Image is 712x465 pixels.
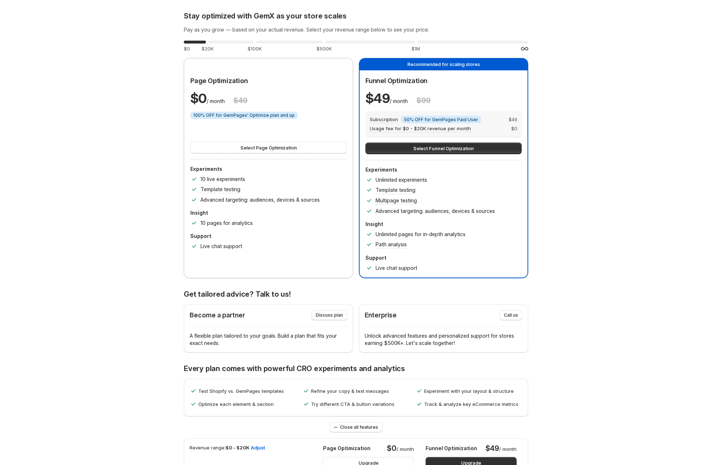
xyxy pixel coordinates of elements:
[248,46,262,52] span: $100K
[190,232,347,240] p: Support
[330,422,382,432] button: Close all features
[184,364,528,373] p: Every plan comes with powerful CRO experiments and analytics
[190,77,248,85] span: Page Optimization
[509,116,517,123] span: $ 49
[407,62,480,67] span: Recommended for scaling stores
[233,96,247,105] h3: $ 49
[387,444,414,453] p: / month
[190,165,347,173] p: Experiments
[316,312,343,318] span: Discuss plan
[365,77,427,85] span: Funnel Optimization
[311,400,394,408] p: Try different CTA & button variations
[190,332,347,347] p: A flexible plan tailored to your goals. Build a plan that fits your exact needs.
[311,310,347,320] button: Discuss plan
[365,254,522,262] p: Support
[387,444,397,453] span: $0
[504,312,518,318] span: Call us
[376,186,415,194] p: Template testing
[200,176,245,183] p: 10 live experiments
[376,176,427,184] p: Unlimited experiments
[365,143,522,154] button: Select Funnel Optimization
[190,90,225,107] p: / month
[184,12,528,20] h2: Stay optimized with GemX as your store scales
[511,125,517,132] span: $ 0
[225,445,249,450] span: $0 - $20K
[200,186,240,193] p: Template testing
[376,264,417,272] p: Live chat support
[376,241,407,248] p: Path analysis
[365,332,522,347] p: Unlock advanced features and personalized support for stores earning $500K+. Let's scale together!
[200,196,320,203] p: Advanced targeting: audiences, devices & sources
[404,117,478,123] span: 50% OFF for GemPages Paid User
[193,112,295,118] span: 100% OFF for GemPages' Optimize plan and up
[376,207,495,215] p: Advanced targeting: audiences, devices & sources
[417,96,430,105] h3: $ 99
[190,142,347,153] button: Select Page Optimization
[485,444,517,453] p: / month
[198,400,274,408] p: Optimize each element & section
[376,197,417,204] p: Multipage testing
[200,243,242,250] p: Live chat support
[311,387,389,395] p: Refine your copy & text messages
[365,312,397,319] p: Enterprise
[184,26,528,33] h3: Pay as you grow — based on your actual revenue. Select your revenue range below to see your price:
[500,310,522,320] button: Call us
[485,444,499,453] span: $49
[200,219,253,227] p: 10 pages for analytics
[247,442,269,453] button: Adjust
[370,125,471,132] div: Usage fee for $0 - $20K revenue per month
[184,290,528,299] p: Get tailored advice? Talk to us!
[365,90,408,107] p: / month
[198,387,284,395] p: Test Shopify vs. GemPages templates
[424,387,514,395] p: Experiment with your layout & structure
[376,231,465,238] p: Unlimited pages for in-depth analytics
[202,46,214,52] span: $20K
[365,221,522,228] p: Insight
[426,445,477,452] p: Funnel Optimization
[251,444,265,451] span: Adjust
[316,46,332,52] span: $500K
[424,400,518,408] p: Track & analyze key eCommerce metrics
[240,144,297,151] span: Select Page Optimization
[365,166,522,173] p: Experiments
[184,46,190,52] span: $0
[190,90,207,106] span: $ 0
[340,424,378,430] span: Close all features
[190,312,245,319] p: Become a partner
[411,46,420,52] span: $1M
[370,116,398,123] div: Subscription
[365,90,390,106] span: $ 49
[413,145,474,152] span: Select Funnel Optimization
[323,445,371,452] p: Page Optimization
[190,209,347,217] p: Insight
